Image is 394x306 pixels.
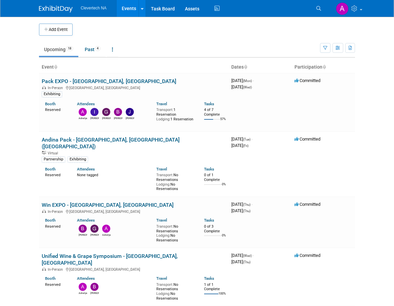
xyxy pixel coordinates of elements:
[204,167,214,171] a: Tasks
[68,156,88,162] div: Exhibiting
[229,62,292,73] th: Dates
[243,138,250,141] span: (Tue)
[231,78,254,83] span: [DATE]
[243,209,250,213] span: (Thu)
[42,78,176,84] a: Pack EXPO - [GEOGRAPHIC_DATA], [GEOGRAPHIC_DATA]
[231,202,252,207] span: [DATE]
[102,225,110,233] img: Adnelys Hernandez
[156,218,167,223] a: Travel
[39,62,229,73] th: Event
[243,85,252,89] span: (Wed)
[90,116,99,120] div: Ildiko Nyeste
[156,182,170,187] span: Lodging:
[42,209,46,213] img: In-Person Event
[156,281,194,301] div: No Reservations No Reservations
[156,171,194,191] div: No Reservations No Reservations
[243,203,250,206] span: (Thu)
[45,167,55,171] a: Booth
[77,218,95,223] a: Attendees
[42,91,62,97] div: Exhibiting
[204,102,214,106] a: Tasks
[45,281,67,287] div: Reserved
[80,43,106,56] a: Past4
[42,208,226,214] div: [GEOGRAPHIC_DATA], [GEOGRAPHIC_DATA]
[204,224,226,233] div: 0 of 3 Complete
[77,167,95,171] a: Attendees
[222,183,226,192] td: 0%
[156,102,167,106] a: Travel
[66,46,73,51] span: 18
[231,143,248,148] span: [DATE]
[90,283,98,291] img: Beth Zarnick-Duffy
[126,108,134,116] img: Jean St-Martin
[204,173,226,182] div: 0 of 1 Complete
[204,282,226,292] div: 1 of 1 Complete
[253,78,254,83] span: -
[79,225,87,233] img: Beth Zarnick-Duffy
[39,43,78,56] a: Upcoming18
[48,151,60,155] span: Virtual
[156,117,170,121] span: Lodging:
[243,254,252,258] span: (Wed)
[204,276,214,281] a: Tasks
[322,64,326,70] a: Sort by Participation Type
[79,283,87,291] img: Adnelys Hernandez
[54,64,57,70] a: Sort by Event Name
[156,223,194,243] div: No Reservations No Reservations
[90,291,99,295] div: Beth Zarnick-Duffy
[251,202,252,207] span: -
[231,137,252,142] span: [DATE]
[243,79,252,83] span: (Mon)
[45,223,67,229] div: Reserved
[79,233,87,237] div: Beth Zarnick-Duffy
[42,137,180,150] a: Andina Pack - [GEOGRAPHIC_DATA], [GEOGRAPHIC_DATA] ([GEOGRAPHIC_DATA])
[95,46,101,51] span: 4
[42,85,226,90] div: [GEOGRAPHIC_DATA], [GEOGRAPHIC_DATA]
[90,225,98,233] img: Giorgio Zanardi
[156,282,173,287] span: Transport:
[294,202,320,207] span: Committed
[294,137,320,142] span: Committed
[45,106,67,112] div: Reserved
[39,6,73,12] img: ExhibitDay
[42,151,46,154] img: Virtual Event
[244,64,247,70] a: Sort by Start Date
[204,218,214,223] a: Tasks
[220,117,226,126] td: 57%
[79,116,87,120] div: Adnelys Hernandez
[231,208,250,213] span: [DATE]
[156,276,167,281] a: Travel
[39,24,73,36] button: Add Event
[45,218,55,223] a: Booth
[114,108,122,116] img: Beth Zarnick-Duffy
[222,234,226,243] td: 0%
[231,84,252,89] span: [DATE]
[251,137,252,142] span: -
[77,171,152,178] div: None tagged
[90,108,98,116] img: Ildiko Nyeste
[126,116,134,120] div: Jean St-Martin
[102,116,111,120] div: Giorgio Zanardi
[42,267,46,271] img: In-Person Event
[77,102,95,106] a: Attendees
[90,233,99,237] div: Giorgio Zanardi
[79,291,87,295] div: Adnelys Hernandez
[156,106,194,121] div: 1 Reservation 1 Reservation
[156,108,173,112] span: Transport:
[102,108,110,116] img: Giorgio Zanardi
[243,260,250,264] span: (Thu)
[156,167,167,171] a: Travel
[48,209,65,214] span: In-Person
[231,259,250,264] span: [DATE]
[48,86,65,90] span: In-Person
[42,202,173,208] a: Win EXPO - [GEOGRAPHIC_DATA], [GEOGRAPHIC_DATA]
[42,86,46,89] img: In-Person Event
[81,6,107,10] span: Clevertech NA
[231,253,254,258] span: [DATE]
[204,108,226,117] div: 4 of 7 Complete
[114,116,122,120] div: Beth Zarnick-Duffy
[79,108,87,116] img: Adnelys Hernandez
[156,173,173,177] span: Transport:
[42,266,226,272] div: [GEOGRAPHIC_DATA], [GEOGRAPHIC_DATA]
[156,292,170,296] span: Lodging:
